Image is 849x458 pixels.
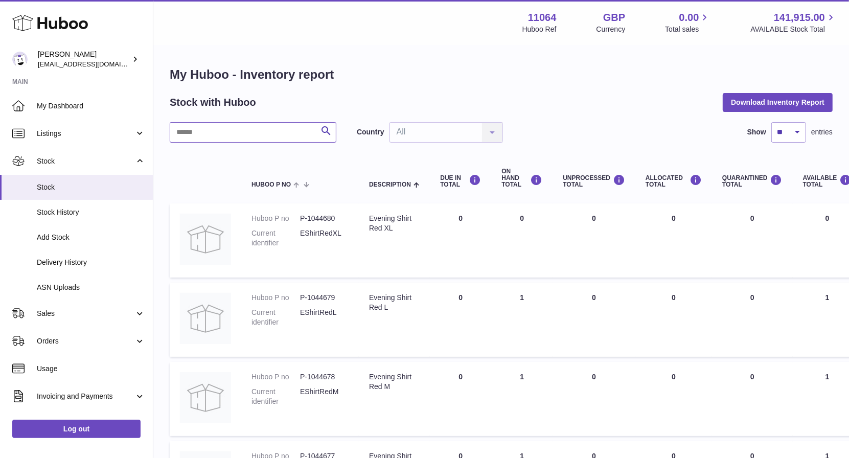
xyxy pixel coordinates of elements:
[750,25,837,34] span: AVAILABLE Stock Total
[251,308,300,327] dt: Current identifier
[646,174,702,188] div: ALLOCATED Total
[635,203,712,278] td: 0
[811,127,833,137] span: entries
[300,228,349,248] dd: EShirtRedXL
[37,336,134,346] span: Orders
[750,373,754,381] span: 0
[180,372,231,423] img: product image
[723,93,833,111] button: Download Inventory Report
[553,203,635,278] td: 0
[37,156,134,166] span: Stock
[300,308,349,327] dd: EShirtRedL
[38,60,150,68] span: [EMAIL_ADDRESS][DOMAIN_NAME]
[491,283,553,357] td: 1
[300,293,349,303] dd: P-1044679
[251,293,300,303] dt: Huboo P no
[300,214,349,223] dd: P-1044680
[180,214,231,265] img: product image
[251,181,291,188] span: Huboo P no
[369,372,420,392] div: Evening Shirt Red M
[38,50,130,69] div: [PERSON_NAME]
[37,364,145,374] span: Usage
[750,293,754,302] span: 0
[747,127,766,137] label: Show
[750,214,754,222] span: 0
[440,174,481,188] div: DUE IN TOTAL
[665,11,710,34] a: 0.00 Total sales
[251,372,300,382] dt: Huboo P no
[679,11,699,25] span: 0.00
[180,293,231,344] img: product image
[37,129,134,139] span: Listings
[37,392,134,401] span: Invoicing and Payments
[553,283,635,357] td: 0
[553,362,635,436] td: 0
[251,228,300,248] dt: Current identifier
[170,66,833,83] h1: My Huboo - Inventory report
[665,25,710,34] span: Total sales
[522,25,557,34] div: Huboo Ref
[774,11,825,25] span: 141,915.00
[369,293,420,312] div: Evening Shirt Red L
[37,233,145,242] span: Add Stock
[603,11,625,25] strong: GBP
[170,96,256,109] h2: Stock with Huboo
[430,203,491,278] td: 0
[722,174,783,188] div: QUARANTINED Total
[635,283,712,357] td: 0
[528,11,557,25] strong: 11064
[430,362,491,436] td: 0
[357,127,384,137] label: Country
[251,214,300,223] dt: Huboo P no
[37,258,145,267] span: Delivery History
[37,208,145,217] span: Stock History
[37,182,145,192] span: Stock
[12,420,141,438] a: Log out
[37,101,145,111] span: My Dashboard
[300,372,349,382] dd: P-1044678
[12,52,28,67] img: imichellrs@gmail.com
[369,214,420,233] div: Evening Shirt Red XL
[37,309,134,318] span: Sales
[750,11,837,34] a: 141,915.00 AVAILABLE Stock Total
[251,387,300,406] dt: Current identifier
[430,283,491,357] td: 0
[369,181,411,188] span: Description
[37,283,145,292] span: ASN Uploads
[563,174,625,188] div: UNPROCESSED Total
[596,25,626,34] div: Currency
[491,203,553,278] td: 0
[501,168,542,189] div: ON HAND Total
[491,362,553,436] td: 1
[635,362,712,436] td: 0
[300,387,349,406] dd: EShirtRedM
